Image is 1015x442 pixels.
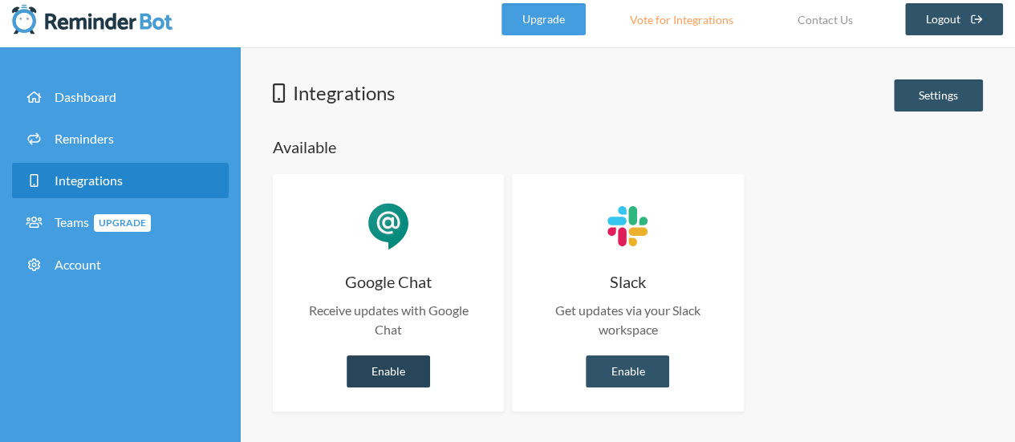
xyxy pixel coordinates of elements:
h4: Available [273,136,983,158]
a: Upgrade [501,3,586,35]
a: Dashboard [12,79,229,115]
span: Upgrade [94,214,151,232]
a: Integrations [12,163,229,198]
a: Enable [586,355,669,387]
h4: Google Chat [297,270,480,293]
span: Integrations [55,172,123,188]
a: Settings [894,79,983,112]
span: Account [55,257,101,272]
a: Account [12,247,229,282]
a: Contact Us [777,3,873,35]
a: TeamsUpgrade [12,205,229,241]
h4: Slack [536,270,719,293]
a: Reminders [12,121,229,156]
span: Dashboard [55,89,116,104]
a: Vote for Integrations [610,3,753,35]
p: Receive updates with Google Chat [297,301,480,339]
a: Enable [347,355,430,387]
img: Reminder Bot [12,3,173,35]
p: Get updates via your Slack workspace [536,301,719,339]
span: Teams [55,214,151,229]
a: Logout [905,3,1004,35]
h1: Integrations [273,79,395,107]
span: Reminders [55,131,114,146]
